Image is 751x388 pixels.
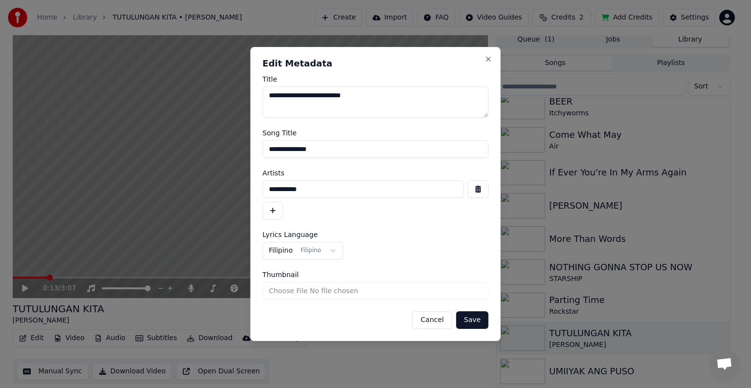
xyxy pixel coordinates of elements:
[263,231,318,238] span: Lyrics Language
[412,311,452,329] button: Cancel
[263,59,488,68] h2: Edit Metadata
[263,76,488,83] label: Title
[263,170,488,176] label: Artists
[263,129,488,136] label: Song Title
[456,311,488,329] button: Save
[263,271,299,278] span: Thumbnail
